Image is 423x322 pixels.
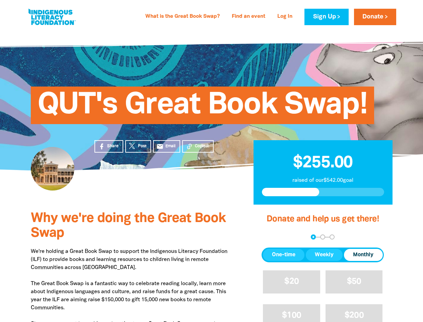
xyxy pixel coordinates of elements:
span: One-time [272,251,295,259]
p: raised of our $542.00 goal [262,176,384,184]
button: Navigate to step 2 of 3 to enter your details [320,234,325,239]
span: Monthly [353,251,373,259]
button: $50 [326,270,383,293]
button: Copied! [182,140,214,153]
span: $100 [282,312,301,319]
a: Find an event [228,11,269,22]
span: Copied! [195,143,209,149]
button: Weekly [306,249,343,261]
a: Log In [273,11,296,22]
span: Post [138,143,146,149]
a: Donate [354,9,396,25]
span: Weekly [315,251,334,259]
span: Share [107,143,119,149]
span: Donate and help us get there! [267,215,379,223]
button: One-time [263,249,304,261]
a: emailEmail [153,140,181,153]
a: What is the Great Book Swap? [141,11,224,22]
a: Sign Up [304,9,348,25]
a: Post [125,140,151,153]
span: $50 [347,278,361,285]
div: Donation frequency [262,248,384,262]
a: Share [94,140,123,153]
span: $255.00 [293,155,353,171]
button: Monthly [344,249,382,261]
i: email [156,143,163,150]
span: Email [165,143,175,149]
span: Why we're doing the Great Book Swap [31,212,226,239]
span: $20 [284,278,299,285]
button: $20 [263,270,320,293]
span: QUT's Great Book Swap! [38,92,368,124]
span: $200 [345,312,364,319]
button: Navigate to step 3 of 3 to enter your payment details [330,234,335,239]
button: Navigate to step 1 of 3 to enter your donation amount [311,234,316,239]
